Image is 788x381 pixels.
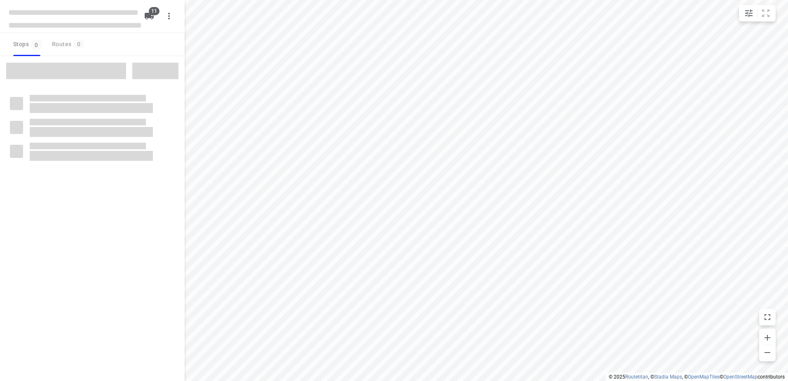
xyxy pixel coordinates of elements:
[654,374,682,380] a: Stadia Maps
[739,5,776,21] div: small contained button group
[609,374,785,380] li: © 2025 , © , © © contributors
[688,374,720,380] a: OpenMapTiles
[741,5,757,21] button: Map settings
[625,374,648,380] a: Routetitan
[723,374,758,380] a: OpenStreetMap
